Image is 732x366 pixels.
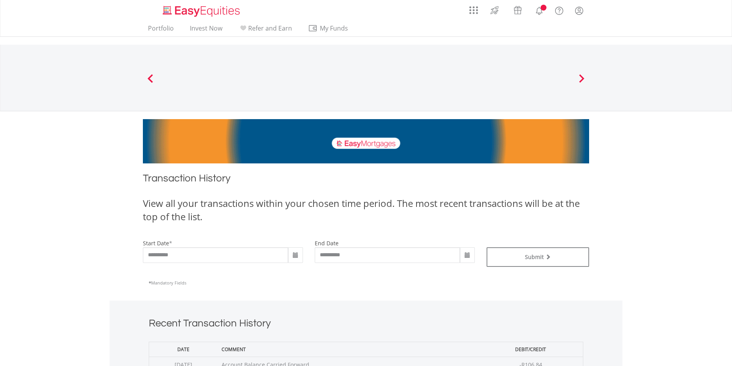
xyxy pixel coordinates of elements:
[143,119,589,163] img: EasyMortage Promotion Banner
[235,24,295,36] a: Refer and Earn
[469,6,478,14] img: grid-menu-icon.svg
[149,342,218,357] th: Date
[143,197,589,224] div: View all your transactions within your chosen time period. The most recent transactions will be a...
[218,342,478,357] th: Comment
[160,2,243,18] a: Home page
[549,2,569,18] a: FAQ's and Support
[478,342,583,357] th: Debit/Credit
[143,171,589,189] h1: Transaction History
[248,24,292,33] span: Refer and Earn
[315,239,339,247] label: end date
[464,2,483,14] a: AppsGrid
[161,5,243,18] img: EasyEquities_Logo.png
[143,239,169,247] label: start date
[506,2,529,16] a: Vouchers
[569,2,589,19] a: My Profile
[529,2,549,18] a: Notifications
[145,24,177,36] a: Portfolio
[487,247,590,267] button: Submit
[149,316,583,334] h1: Recent Transaction History
[488,4,501,16] img: thrive-v2.svg
[187,24,225,36] a: Invest Now
[511,4,524,16] img: vouchers-v2.svg
[149,280,186,286] span: Mandatory Fields
[308,23,359,33] span: My Funds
